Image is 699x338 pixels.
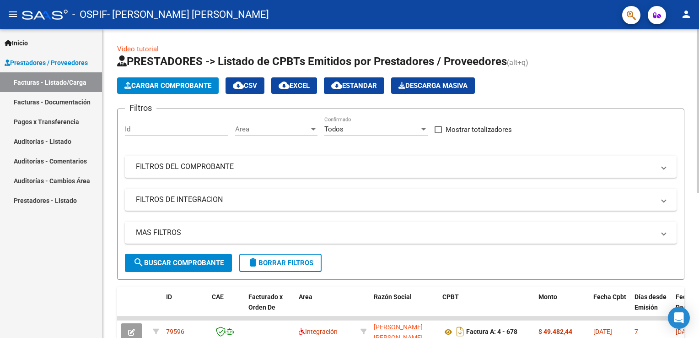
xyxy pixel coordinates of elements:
h3: Filtros [125,102,156,114]
span: Días desde Emisión [634,293,667,311]
datatable-header-cell: Facturado x Orden De [245,287,295,327]
mat-panel-title: MAS FILTROS [136,228,655,238]
datatable-header-cell: Razón Social [370,287,439,327]
span: - OSPIF [72,5,107,25]
strong: Factura A: 4 - 678 [466,328,517,336]
mat-expansion-panel-header: FILTROS DEL COMPROBANTE [125,156,677,178]
datatable-header-cell: Area [295,287,357,327]
span: Fecha Cpbt [593,293,626,300]
span: ID [166,293,172,300]
span: Inicio [5,38,28,48]
span: EXCEL [279,82,310,90]
span: [DATE] [593,328,612,335]
span: PRESTADORES -> Listado de CPBTs Emitidos por Prestadores / Proveedores [117,55,507,68]
mat-icon: cloud_download [331,80,342,91]
datatable-header-cell: Días desde Emisión [631,287,672,327]
span: 7 [634,328,638,335]
mat-icon: delete [247,257,258,268]
span: CAE [212,293,224,300]
a: Video tutorial [117,45,159,53]
datatable-header-cell: Monto [535,287,590,327]
span: - [PERSON_NAME] [PERSON_NAME] [107,5,269,25]
button: CSV [226,77,264,94]
button: EXCEL [271,77,317,94]
datatable-header-cell: CPBT [439,287,535,327]
span: CPBT [442,293,459,300]
span: Estandar [331,82,377,90]
span: Prestadores / Proveedores [5,58,88,68]
span: Mostrar totalizadores [446,124,512,135]
span: CSV [233,82,257,90]
span: [DATE] [676,328,694,335]
span: Area [299,293,312,300]
mat-icon: person [681,9,692,20]
span: Integración [299,328,338,335]
button: Estandar [324,77,384,94]
span: Todos [324,125,344,133]
span: Buscar Comprobante [133,259,224,267]
span: (alt+q) [507,58,528,67]
datatable-header-cell: Fecha Cpbt [590,287,631,327]
span: Razón Social [374,293,412,300]
datatable-header-cell: CAE [208,287,245,327]
mat-icon: cloud_download [233,80,244,91]
button: Borrar Filtros [239,254,322,272]
div: Open Intercom Messenger [668,307,690,329]
datatable-header-cell: ID [162,287,208,327]
span: Borrar Filtros [247,259,313,267]
mat-panel-title: FILTROS DE INTEGRACION [136,195,655,205]
span: Facturado x Orden De [248,293,283,311]
strong: $ 49.482,44 [538,328,572,335]
span: Area [235,125,309,133]
mat-icon: cloud_download [279,80,290,91]
mat-icon: search [133,257,144,268]
mat-panel-title: FILTROS DEL COMPROBANTE [136,162,655,172]
app-download-masive: Descarga masiva de comprobantes (adjuntos) [391,77,475,94]
mat-expansion-panel-header: FILTROS DE INTEGRACION [125,189,677,211]
span: Monto [538,293,557,300]
button: Cargar Comprobante [117,77,219,94]
button: Buscar Comprobante [125,254,232,272]
mat-expansion-panel-header: MAS FILTROS [125,222,677,244]
span: 79596 [166,328,184,335]
button: Descarga Masiva [391,77,475,94]
mat-icon: menu [7,9,18,20]
span: Cargar Comprobante [124,82,211,90]
span: Descarga Masiva [398,82,468,90]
